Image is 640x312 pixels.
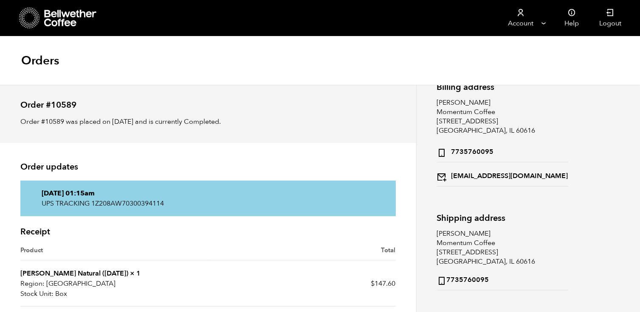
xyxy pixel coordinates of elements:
[20,162,396,172] h2: Order updates
[437,213,568,223] h2: Shipping address
[20,289,54,299] strong: Stock Unit:
[208,245,396,261] th: Total
[437,98,568,187] address: [PERSON_NAME] Momentum Coffee [STREET_ADDRESS] [GEOGRAPHIC_DATA], IL 60616
[20,227,396,237] h2: Receipt
[20,289,208,299] p: Box
[20,117,396,127] p: Order #10589 was placed on [DATE] and is currently Completed.
[371,279,396,288] bdi: 147.60
[21,53,59,68] h1: Orders
[437,82,568,92] h2: Billing address
[371,279,375,288] span: $
[437,145,494,158] strong: 7735760095
[20,279,208,289] p: [GEOGRAPHIC_DATA]
[20,269,128,278] a: [PERSON_NAME] Natural ([DATE])
[42,188,375,198] p: [DATE] 01:15am
[437,170,568,182] strong: [EMAIL_ADDRESS][DOMAIN_NAME]
[20,245,208,261] th: Product
[437,229,568,290] address: [PERSON_NAME] Momentum Coffee [STREET_ADDRESS] [GEOGRAPHIC_DATA], IL 60616
[20,93,396,110] h2: Order #10589
[42,198,375,209] p: UPS TRACKING 1Z208AW70300394114
[437,273,489,286] strong: 7735760095
[130,269,141,278] strong: × 1
[20,279,45,289] strong: Region:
